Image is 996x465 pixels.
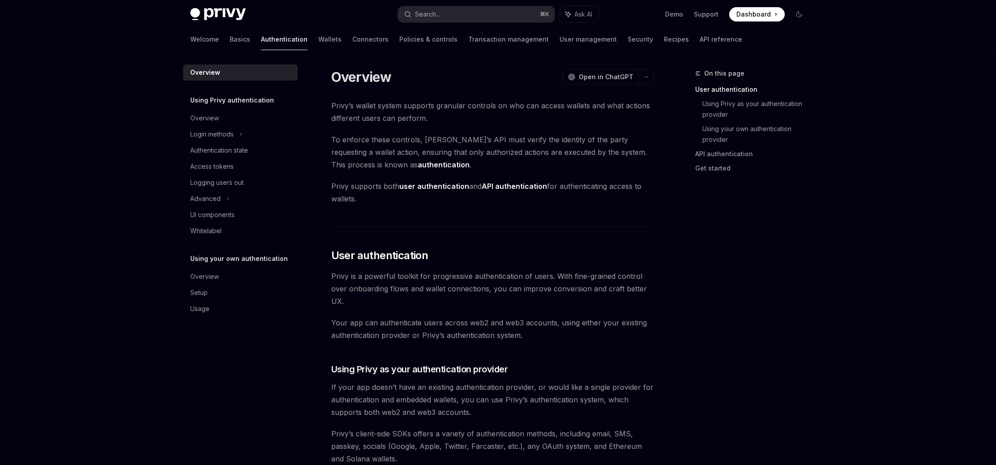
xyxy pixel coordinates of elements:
[190,177,244,188] div: Logging users out
[540,11,549,18] span: ⌘ K
[331,363,508,375] span: Using Privy as your authentication provider
[704,68,744,79] span: On this page
[331,427,654,465] span: Privy’s client-side SDKs offers a variety of authentication methods, including email, SMS, passke...
[190,287,208,298] div: Setup
[190,145,248,156] div: Authentication state
[399,182,469,191] strong: user authentication
[183,64,298,81] a: Overview
[190,303,209,314] div: Usage
[331,248,428,263] span: User authentication
[399,29,457,50] a: Policies & controls
[702,97,813,122] a: Using Privy as your authentication provider
[562,69,639,85] button: Open in ChatGPT
[694,10,718,19] a: Support
[230,29,250,50] a: Basics
[695,161,813,175] a: Get started
[736,10,771,19] span: Dashboard
[190,113,219,124] div: Overview
[559,6,598,22] button: Ask AI
[183,285,298,301] a: Setup
[190,95,274,106] h5: Using Privy authentication
[331,381,654,418] span: If your app doesn’t have an existing authentication provider, or would like a single provider for...
[664,29,689,50] a: Recipes
[331,133,654,171] span: To enforce these controls, [PERSON_NAME]’s API must verify the identity of the party requesting a...
[702,122,813,147] a: Using your own authentication provider
[415,9,440,20] div: Search...
[331,69,392,85] h1: Overview
[183,158,298,175] a: Access tokens
[579,73,633,81] span: Open in ChatGPT
[418,160,470,169] strong: authentication
[574,10,592,19] span: Ask AI
[183,269,298,285] a: Overview
[665,10,683,19] a: Demo
[183,223,298,239] a: Whitelabel
[695,82,813,97] a: User authentication
[628,29,653,50] a: Security
[190,193,221,204] div: Advanced
[190,253,288,264] h5: Using your own authentication
[700,29,742,50] a: API reference
[190,161,234,172] div: Access tokens
[190,209,235,220] div: UI components
[560,29,617,50] a: User management
[190,271,219,282] div: Overview
[695,147,813,161] a: API authentication
[318,29,342,50] a: Wallets
[729,7,785,21] a: Dashboard
[792,7,806,21] button: Toggle dark mode
[190,29,219,50] a: Welcome
[183,110,298,126] a: Overview
[183,301,298,317] a: Usage
[190,129,234,140] div: Login methods
[261,29,308,50] a: Authentication
[331,316,654,341] span: Your app can authenticate users across web2 and web3 accounts, using either your existing authent...
[183,207,298,223] a: UI components
[190,8,246,21] img: dark logo
[190,67,220,78] div: Overview
[331,99,654,124] span: Privy’s wallet system supports granular controls on who can access wallets and what actions diffe...
[331,180,654,205] span: Privy supports both and for authenticating access to wallets.
[183,142,298,158] a: Authentication state
[482,182,547,191] strong: API authentication
[398,6,555,22] button: Search...⌘K
[183,175,298,191] a: Logging users out
[190,226,222,236] div: Whitelabel
[468,29,549,50] a: Transaction management
[331,270,654,307] span: Privy is a powerful toolkit for progressive authentication of users. With fine-grained control ov...
[352,29,389,50] a: Connectors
